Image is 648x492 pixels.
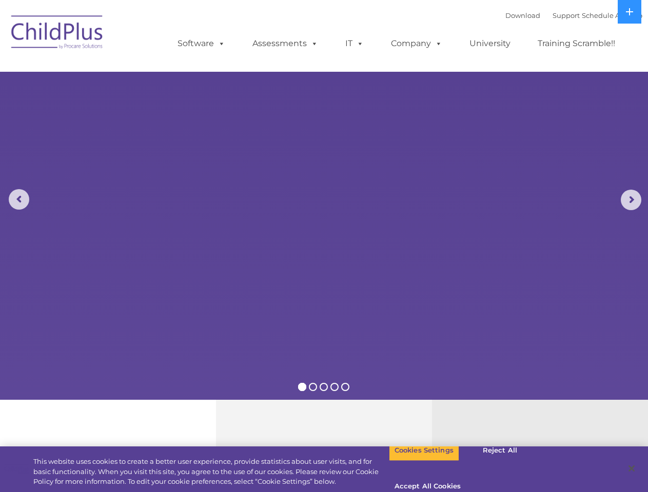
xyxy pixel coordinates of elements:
a: Assessments [242,33,328,54]
a: Company [381,33,453,54]
a: IT [335,33,374,54]
a: University [459,33,521,54]
font: | [505,11,642,19]
img: ChildPlus by Procare Solutions [6,8,109,59]
a: Training Scramble!! [527,33,625,54]
button: Reject All [468,440,532,461]
a: Software [167,33,235,54]
button: Cookies Settings [389,440,459,461]
span: Phone number [143,110,186,117]
a: Schedule A Demo [582,11,642,19]
a: Download [505,11,540,19]
span: Last name [143,68,174,75]
button: Close [620,457,643,480]
a: Support [553,11,580,19]
div: This website uses cookies to create a better user experience, provide statistics about user visit... [33,457,389,487]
